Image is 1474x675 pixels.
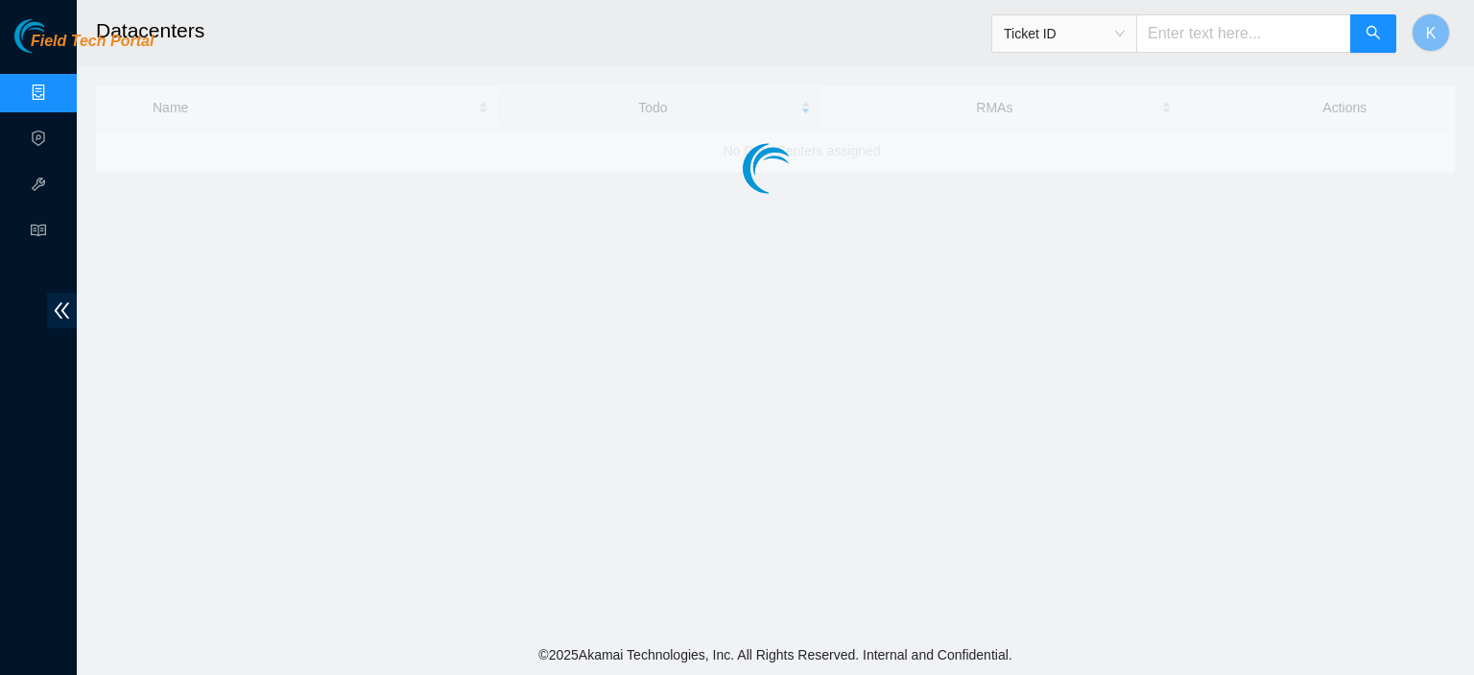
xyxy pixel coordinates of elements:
[31,214,46,253] span: read
[47,293,77,328] span: double-left
[77,635,1474,675] footer: © 2025 Akamai Technologies, Inc. All Rights Reserved. Internal and Confidential.
[1412,13,1450,52] button: K
[1426,21,1437,45] span: K
[1350,14,1396,53] button: search
[1004,19,1125,48] span: Ticket ID
[31,33,154,51] span: Field Tech Portal
[1366,25,1381,43] span: search
[14,19,97,53] img: Akamai Technologies
[1136,14,1351,53] input: Enter text here...
[14,35,154,60] a: Akamai TechnologiesField Tech Portal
